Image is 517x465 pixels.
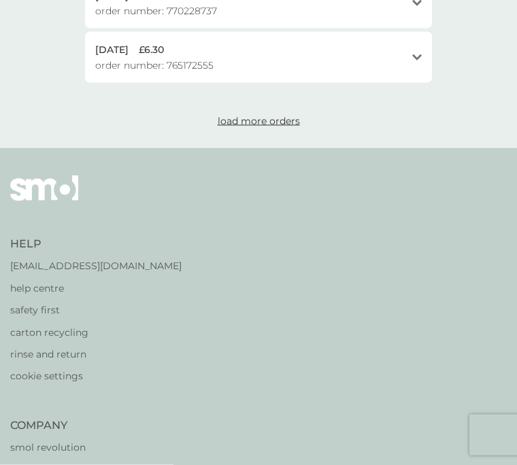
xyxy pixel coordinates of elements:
a: cookie settings [10,368,182,383]
h4: Help [10,237,182,252]
a: safety first [10,303,182,317]
a: rinse and return [10,347,182,362]
span: [DATE] [95,42,129,57]
a: [EMAIL_ADDRESS][DOMAIN_NAME] [10,258,182,273]
button: load more orders [156,114,361,128]
a: help centre [10,281,182,296]
a: carton recycling [10,325,182,340]
span: order number: 765172555 [95,58,214,73]
img: smol [10,175,78,222]
span: £6.30 [139,42,164,57]
span: load more orders [218,115,300,127]
h4: Company [10,418,137,433]
a: smol revolution [10,440,137,455]
span: order number: 770228737 [95,3,217,18]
